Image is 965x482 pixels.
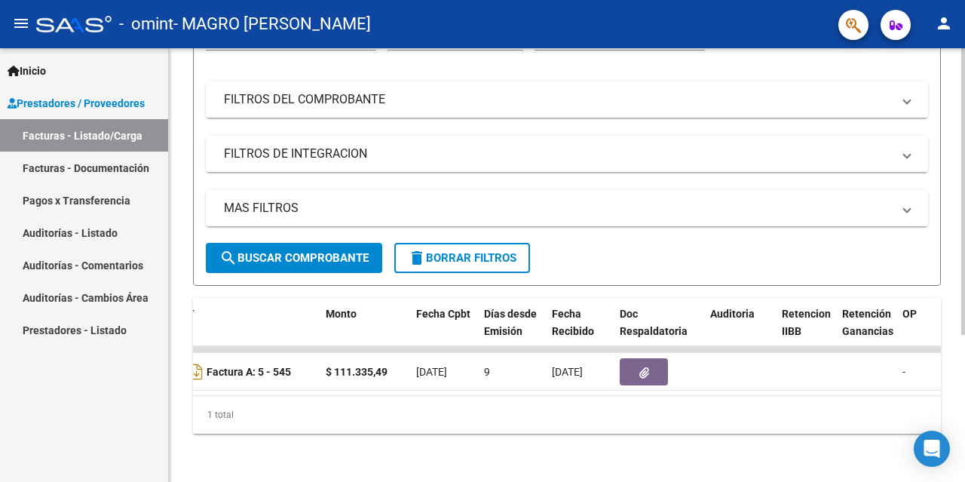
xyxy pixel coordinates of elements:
[320,298,410,364] datatable-header-cell: Monto
[614,298,704,364] datatable-header-cell: Doc Respaldatoria
[207,366,291,378] strong: Factura A: 5 - 545
[193,396,941,434] div: 1 total
[187,360,207,384] i: Descargar documento
[704,298,776,364] datatable-header-cell: Auditoria
[224,200,892,216] mat-panel-title: MAS FILTROS
[484,366,490,378] span: 9
[416,308,470,320] span: Fecha Cpbt
[410,298,478,364] datatable-header-cell: Fecha Cpbt
[8,95,145,112] span: Prestadores / Proveedores
[552,308,594,337] span: Fecha Recibido
[206,136,928,172] mat-expansion-panel-header: FILTROS DE INTEGRACION
[842,308,893,337] span: Retención Ganancias
[902,308,917,320] span: OP
[408,249,426,267] mat-icon: delete
[902,366,905,378] span: -
[224,91,892,108] mat-panel-title: FILTROS DEL COMPROBANTE
[206,243,382,273] button: Buscar Comprobante
[914,431,950,467] div: Open Intercom Messenger
[12,14,30,32] mat-icon: menu
[8,63,46,79] span: Inicio
[119,8,173,41] span: - omint
[484,308,537,337] span: Días desde Emisión
[776,298,836,364] datatable-header-cell: Retencion IIBB
[620,308,688,337] span: Doc Respaldatoria
[173,8,371,41] span: - MAGRO [PERSON_NAME]
[552,366,583,378] span: [DATE]
[394,243,530,273] button: Borrar Filtros
[408,251,516,265] span: Borrar Filtros
[478,298,546,364] datatable-header-cell: Días desde Emisión
[836,298,896,364] datatable-header-cell: Retención Ganancias
[416,366,447,378] span: [DATE]
[782,308,831,337] span: Retencion IIBB
[219,249,237,267] mat-icon: search
[224,146,892,162] mat-panel-title: FILTROS DE INTEGRACION
[326,366,388,378] strong: $ 111.335,49
[219,251,369,265] span: Buscar Comprobante
[326,308,357,320] span: Monto
[710,308,755,320] span: Auditoria
[206,81,928,118] mat-expansion-panel-header: FILTROS DEL COMPROBANTE
[935,14,953,32] mat-icon: person
[546,298,614,364] datatable-header-cell: Fecha Recibido
[161,298,320,364] datatable-header-cell: CPBT
[896,298,957,364] datatable-header-cell: OP
[206,190,928,226] mat-expansion-panel-header: MAS FILTROS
